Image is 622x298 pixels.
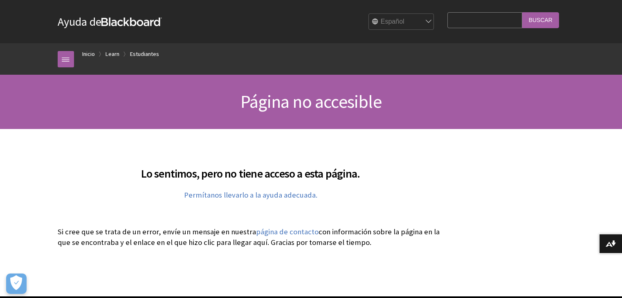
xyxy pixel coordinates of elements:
[106,49,119,59] a: Learn
[58,155,444,182] h2: Lo sentimos, pero no tiene acceso a esta página.
[130,49,159,59] a: Estudiantes
[6,274,27,294] button: Abrir preferencias
[256,227,319,237] a: página de contacto
[58,227,444,248] p: Si cree que se trata de un error, envíe un mensaje en nuestra con información sobre la página en ...
[101,18,162,26] strong: Blackboard
[240,90,382,113] span: Página no accesible
[58,14,162,29] a: Ayuda deBlackboard
[184,190,317,200] a: Permítanos llevarlo a la ayuda adecuada.
[369,14,434,30] select: Site Language Selector
[82,49,95,59] a: Inicio
[522,12,559,28] input: Buscar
